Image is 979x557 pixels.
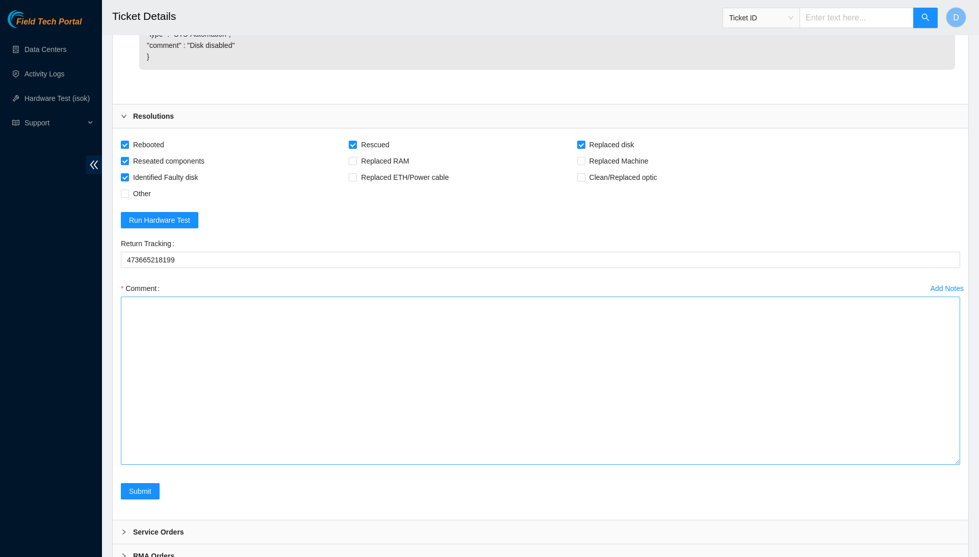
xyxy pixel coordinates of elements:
span: Ticket ID [729,10,793,25]
button: Add Notes [930,280,964,297]
span: D [953,11,959,24]
a: Activity Logs [24,70,65,78]
textarea: Comment [121,297,960,465]
button: D [946,7,966,28]
a: Akamai TechnologiesField Tech Portal [8,18,82,32]
span: Run Hardware Test [129,215,190,226]
span: right [121,529,127,535]
b: Resolutions [133,111,174,122]
span: double-left [86,155,102,174]
span: Rebooted [129,137,168,153]
a: Data Centers [24,45,66,54]
span: search [921,13,930,23]
span: Support [24,113,85,133]
button: search [913,8,938,28]
span: Replaced RAM [357,153,413,169]
input: Return Tracking [121,252,960,268]
span: read [12,119,19,126]
span: right [121,113,127,119]
span: Reseated components [129,153,209,169]
span: Rescued [357,137,393,153]
b: Service Orders [133,526,184,538]
span: Other [129,185,155,202]
label: Comment [121,280,164,297]
span: Submit [129,486,151,497]
span: Replaced disk [585,137,638,153]
a: Hardware Test (isok) [24,94,90,102]
label: Return Tracking [121,235,178,252]
span: Replaced Machine [585,153,653,169]
div: Resolutions [113,104,968,128]
button: Submit [121,483,160,499]
span: Field Tech Portal [16,17,82,27]
img: Akamai Technologies [8,10,51,28]
div: Service Orders [113,520,968,544]
button: Run Hardware Test [121,212,198,228]
span: Identified Faulty disk [129,169,202,185]
span: Replaced ETH/Power cable [357,169,453,185]
span: Clean/Replaced optic [585,169,661,185]
div: Add Notes [931,285,964,292]
input: Enter text here... [800,8,914,28]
